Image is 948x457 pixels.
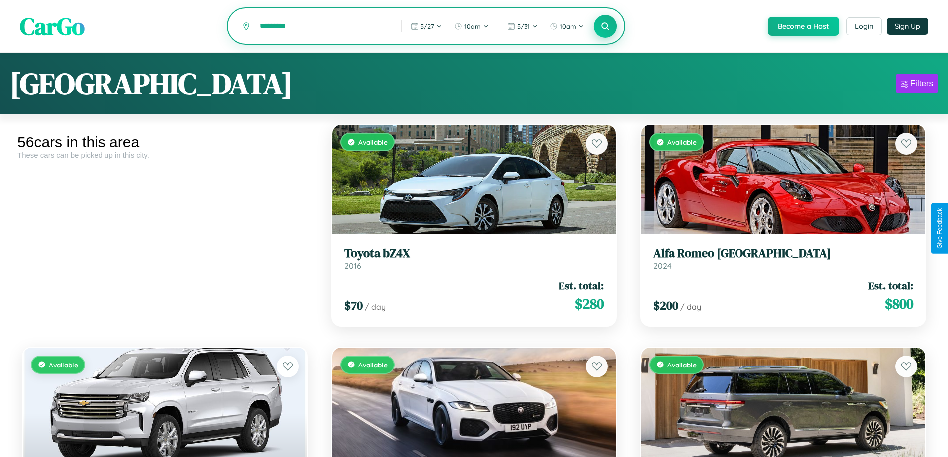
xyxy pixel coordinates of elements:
div: Give Feedback [936,208,943,249]
span: 10am [560,22,576,30]
span: $ 70 [344,297,363,314]
span: Available [667,138,697,146]
span: Available [358,138,388,146]
div: These cars can be picked up in this city. [17,151,312,159]
span: $ 280 [575,294,604,314]
h3: Alfa Romeo [GEOGRAPHIC_DATA] [653,246,913,261]
button: 10am [545,18,589,34]
a: Toyota bZ4X2016 [344,246,604,271]
a: Alfa Romeo [GEOGRAPHIC_DATA]2024 [653,246,913,271]
span: CarGo [20,10,85,43]
button: Filters [896,74,938,93]
button: 5/31 [502,18,543,34]
span: Est. total: [868,278,913,293]
span: 10am [464,22,481,30]
h1: [GEOGRAPHIC_DATA] [10,63,293,104]
span: Available [49,361,78,369]
span: Est. total: [559,278,604,293]
button: Sign Up [887,18,928,35]
span: Available [358,361,388,369]
span: / day [680,302,701,312]
h3: Toyota bZ4X [344,246,604,261]
button: 10am [449,18,494,34]
span: $ 200 [653,297,678,314]
div: 56 cars in this area [17,134,312,151]
span: $ 800 [885,294,913,314]
span: Available [667,361,697,369]
button: Become a Host [768,17,839,36]
button: 5/27 [406,18,447,34]
span: 5 / 31 [517,22,530,30]
span: 2016 [344,261,361,271]
div: Filters [910,79,933,89]
span: 2024 [653,261,672,271]
span: / day [365,302,386,312]
button: Login [846,17,882,35]
span: 5 / 27 [421,22,434,30]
